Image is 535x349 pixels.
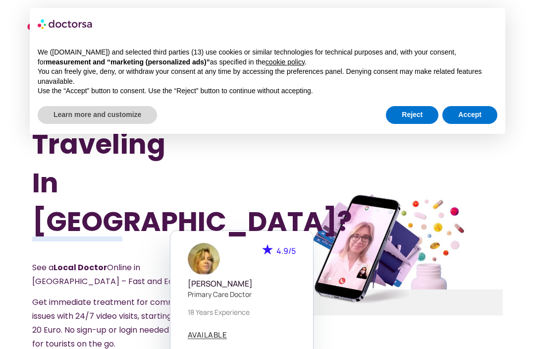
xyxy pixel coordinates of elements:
span: 4.9/5 [276,245,296,256]
p: 18 years experience [188,307,296,317]
span: AVAILABLE [188,331,227,339]
strong: Local Doctor [53,262,107,273]
button: Reject [386,106,438,124]
span: See a Online in [GEOGRAPHIC_DATA] – Fast and Easy Care. [32,262,205,287]
a: AVAILABLE [188,331,227,339]
h5: [PERSON_NAME] [188,279,296,289]
h1: Got Sick While Traveling In [GEOGRAPHIC_DATA]? [32,48,232,241]
strong: measurement and “marketing (personalized ads)” [46,58,210,66]
p: We ([DOMAIN_NAME]) and selected third parties (13) use cookies or similar technologies for techni... [38,48,497,67]
p: You can freely give, deny, or withdraw your consent at any time by accessing the preferences pane... [38,67,497,86]
p: Use the “Accept” button to consent. Use the “Reject” button to continue without accepting. [38,86,497,96]
button: Accept [442,106,497,124]
img: logo [38,16,93,32]
button: Learn more and customize [38,106,157,124]
p: Primary care doctor [188,289,296,299]
a: cookie policy [266,58,305,66]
